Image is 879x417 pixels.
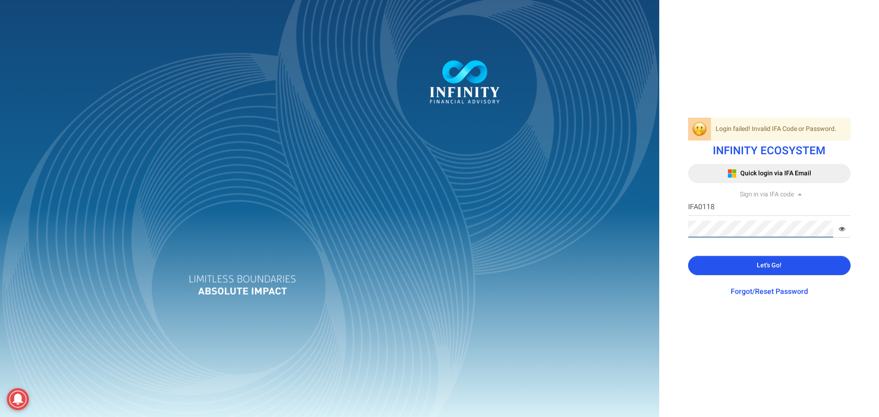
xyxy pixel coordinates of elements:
span: Login failed! Invalid IFA Code or Password. [716,124,836,134]
div: Sign in via IFA code [688,190,851,199]
img: login-oops-emoji.png [693,122,706,136]
span: Let's Go! [757,260,781,270]
h1: INFINITY ECOSYSTEM [688,145,851,157]
input: IFA Code [688,199,851,216]
button: Quick login via IFA Email [688,164,851,183]
span: Sign in via IFA code [740,190,794,199]
button: Let's Go! [688,256,851,275]
span: Quick login via IFA Email [740,168,811,178]
a: Forgot/Reset Password [731,286,808,297]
